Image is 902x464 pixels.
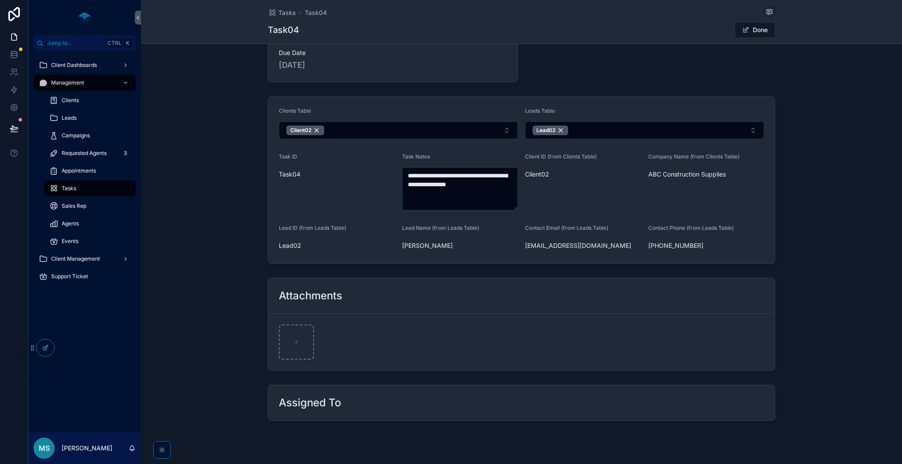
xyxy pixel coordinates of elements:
[305,8,327,17] a: Task04
[62,185,76,192] span: Tasks
[279,241,395,250] span: Lead02
[648,170,765,179] span: ABC Construction Supplies
[51,62,97,69] span: Client Dashboards
[525,241,641,250] span: [EMAIL_ADDRESS][DOMAIN_NAME]
[532,125,568,135] button: Unselect 3
[39,443,50,453] span: MS
[44,198,136,214] a: Sales Rep
[44,128,136,144] a: Campaigns
[62,238,78,245] span: Events
[107,39,122,48] span: Ctrl
[735,22,775,38] button: Done
[62,167,96,174] span: Appointments
[78,11,92,25] img: App logo
[268,24,299,36] h1: Task04
[124,40,131,47] span: K
[278,8,296,17] span: Tasks
[47,40,103,47] span: Jump to...
[648,241,765,250] span: [PHONE_NUMBER]
[28,51,141,296] div: scrollable content
[51,273,88,280] span: Support Ticket
[62,444,112,453] p: [PERSON_NAME]
[402,153,430,160] span: Task Notes
[33,57,136,73] a: Client Dashboards
[279,107,311,114] span: Clients Table
[33,75,136,91] a: Management
[44,110,136,126] a: Leads
[279,396,341,410] h2: Assigned To
[286,125,324,135] button: Unselect 1
[525,122,764,139] button: Select Button
[62,132,90,139] span: Campaigns
[44,180,136,196] a: Tasks
[279,225,346,231] span: Lead ID (from Leads Table)
[279,153,297,160] span: Task ID
[51,79,84,86] span: Management
[536,127,555,134] span: Lead02
[279,48,507,57] span: Due Date
[62,114,77,122] span: Leads
[279,59,507,71] span: [DATE]
[402,225,479,231] span: Lead Name (from Leads Table)
[525,170,641,179] span: Client02
[525,153,597,160] span: Client ID (from Clients Table)
[62,150,107,157] span: Requested Agents
[62,220,79,227] span: Agents
[279,122,518,139] button: Select Button
[648,153,739,160] span: Company Name (from Clients Table)
[33,251,136,267] a: Client Management
[268,8,296,17] a: Tasks
[525,107,555,114] span: Leads Table
[44,216,136,232] a: Agents
[51,255,100,262] span: Client Management
[120,148,130,158] div: 3
[402,241,518,250] span: [PERSON_NAME]
[290,127,311,134] span: Client02
[44,92,136,108] a: Clients
[44,145,136,161] a: Requested Agents3
[62,203,86,210] span: Sales Rep
[44,233,136,249] a: Events
[279,170,395,179] span: Task04
[33,35,136,51] button: Jump to...CtrlK
[648,225,734,231] span: Contact Phone (from Leads Table)
[33,269,136,284] a: Support Ticket
[44,163,136,179] a: Appointments
[62,97,79,104] span: Clients
[525,225,608,231] span: Contact Email (from Leads Table)
[279,289,342,303] h2: Attachments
